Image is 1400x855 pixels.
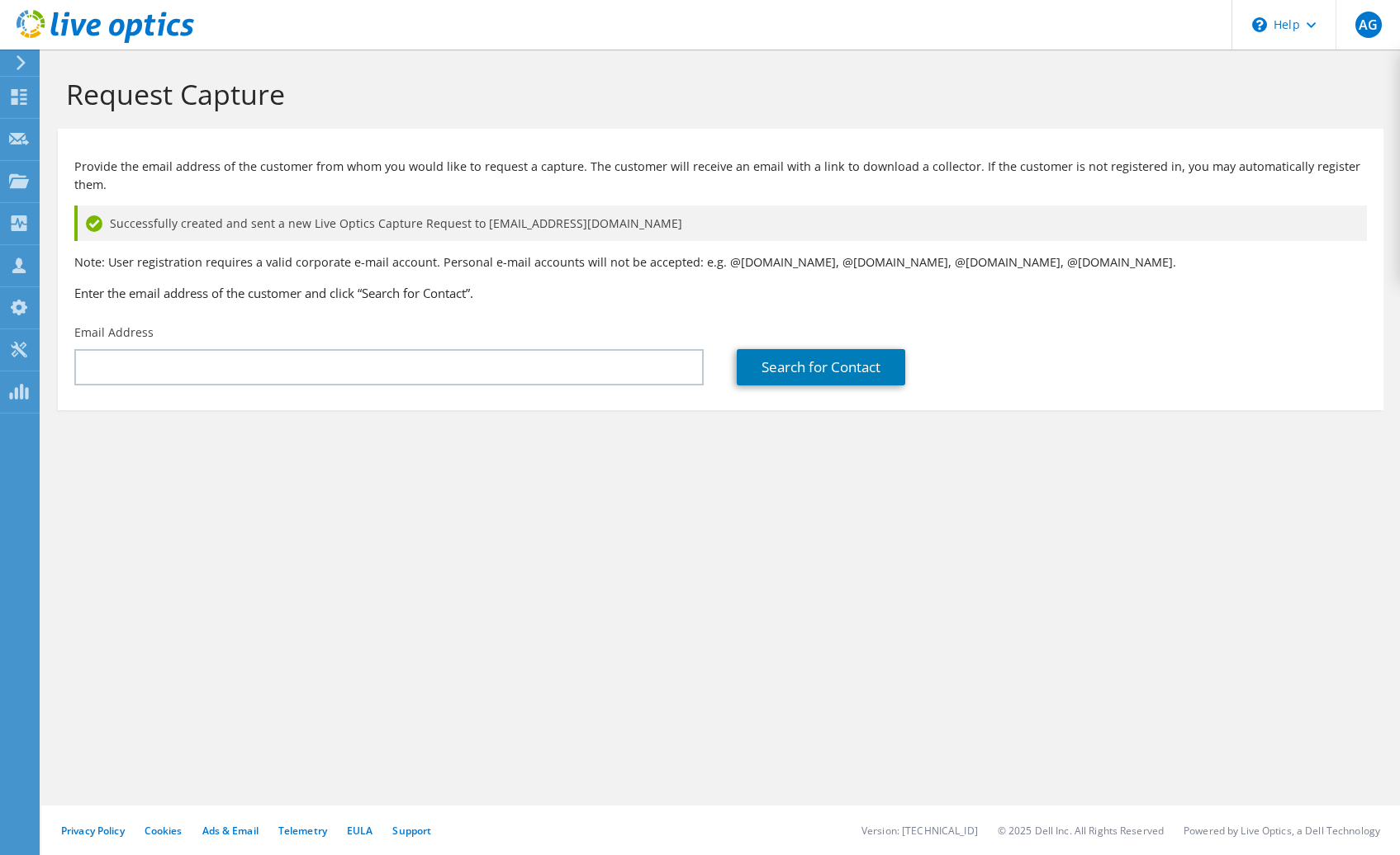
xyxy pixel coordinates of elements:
span: AG [1355,12,1382,38]
a: Telemetry [278,824,327,838]
a: Support [392,824,431,838]
svg: \n [1252,17,1267,32]
a: Ads & Email [202,824,259,838]
a: EULA [347,824,373,838]
p: Note: User registration requires a valid corporate e-mail account. Personal e-mail accounts will ... [74,253,1367,272]
h1: Request Capture [66,77,1367,111]
a: Search for Contact [737,349,905,385]
span: Successfully created and sent a new Live Optics Capture Request to [EMAIL_ADDRESS][DOMAIN_NAME] [110,215,682,233]
a: Privacy Policy [61,824,125,838]
h3: Enter the email address of the customer and click “Search for Contact”. [74,284,1367,302]
li: Version: [TECHNICAL_ID] [861,824,978,838]
p: Provide the email address of the customer from whom you would like to request a capture. The cust... [74,158,1367,194]
label: Email Address [74,324,154,341]
li: Powered by Live Optics, a Dell Technology [1184,824,1380,838]
a: Cookies [145,824,183,838]
li: © 2025 Dell Inc. All Rights Reserved [998,824,1164,838]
